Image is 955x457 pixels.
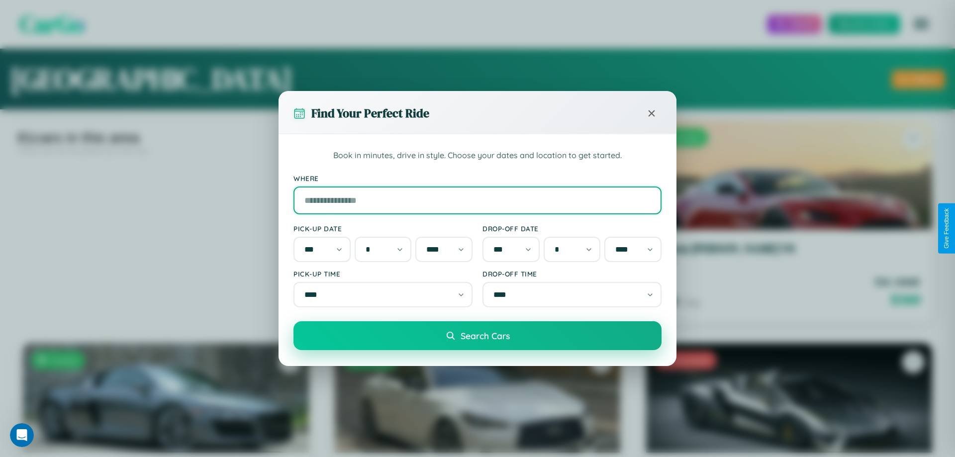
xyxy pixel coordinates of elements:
[482,224,662,233] label: Drop-off Date
[293,224,473,233] label: Pick-up Date
[293,149,662,162] p: Book in minutes, drive in style. Choose your dates and location to get started.
[293,174,662,183] label: Where
[461,330,510,341] span: Search Cars
[293,321,662,350] button: Search Cars
[311,105,429,121] h3: Find Your Perfect Ride
[293,270,473,278] label: Pick-up Time
[482,270,662,278] label: Drop-off Time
